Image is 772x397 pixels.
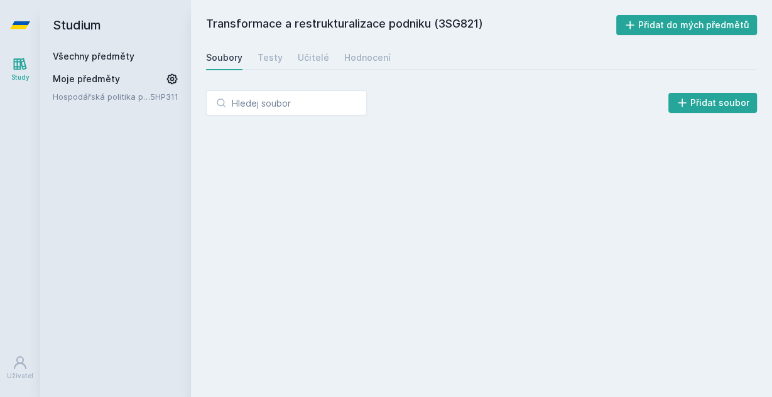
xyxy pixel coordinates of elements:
[3,50,38,88] a: Study
[206,15,616,35] h2: Transformace a restrukturalizace podniku (3SG821)
[53,51,134,61] a: Všechny předměty
[298,45,329,70] a: Učitelé
[258,45,283,70] a: Testy
[298,51,329,64] div: Učitelé
[150,92,178,102] a: 5HP311
[258,51,283,64] div: Testy
[344,45,391,70] a: Hodnocení
[668,93,758,113] button: Přidat soubor
[53,90,150,103] a: Hospodářská politika pro země bohaté na přírodní zdroje
[3,349,38,387] a: Uživatel
[206,90,367,115] input: Hledej soubor
[206,45,242,70] a: Soubory
[344,51,391,64] div: Hodnocení
[206,51,242,64] div: Soubory
[53,73,120,85] span: Moje předměty
[7,371,33,381] div: Uživatel
[11,73,30,82] div: Study
[616,15,758,35] button: Přidat do mých předmětů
